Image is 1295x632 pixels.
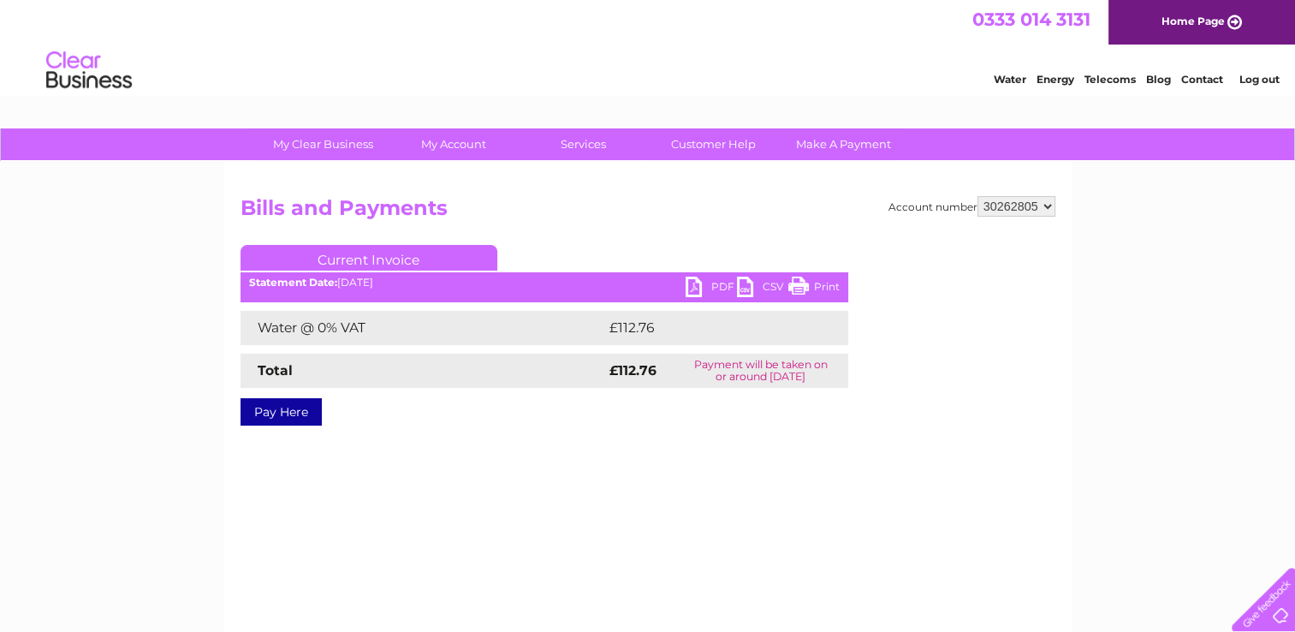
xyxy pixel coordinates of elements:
strong: Total [258,362,293,379]
a: 0333 014 3131 [972,9,1090,30]
a: Water [994,73,1026,86]
td: Payment will be taken on or around [DATE] [673,354,847,388]
a: Blog [1146,73,1171,86]
div: Clear Business is a trading name of Verastar Limited (registered in [GEOGRAPHIC_DATA] No. 3667643... [244,9,1053,83]
div: Account number [888,196,1055,217]
a: Current Invoice [241,245,497,271]
strong: £112.76 [609,362,656,379]
a: Pay Here [241,398,322,426]
a: CSV [737,277,788,301]
a: Make A Payment [773,128,914,160]
img: logo.png [45,45,133,97]
td: £112.76 [605,311,815,345]
td: Water @ 0% VAT [241,311,605,345]
a: My Clear Business [252,128,394,160]
div: [DATE] [241,277,848,289]
a: Services [513,128,654,160]
a: PDF [686,277,737,301]
h2: Bills and Payments [241,196,1055,229]
a: Customer Help [643,128,784,160]
a: Energy [1037,73,1074,86]
a: Log out [1239,73,1279,86]
a: Print [788,277,840,301]
b: Statement Date: [249,276,337,289]
a: Contact [1181,73,1223,86]
a: Telecoms [1084,73,1136,86]
a: My Account [383,128,524,160]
